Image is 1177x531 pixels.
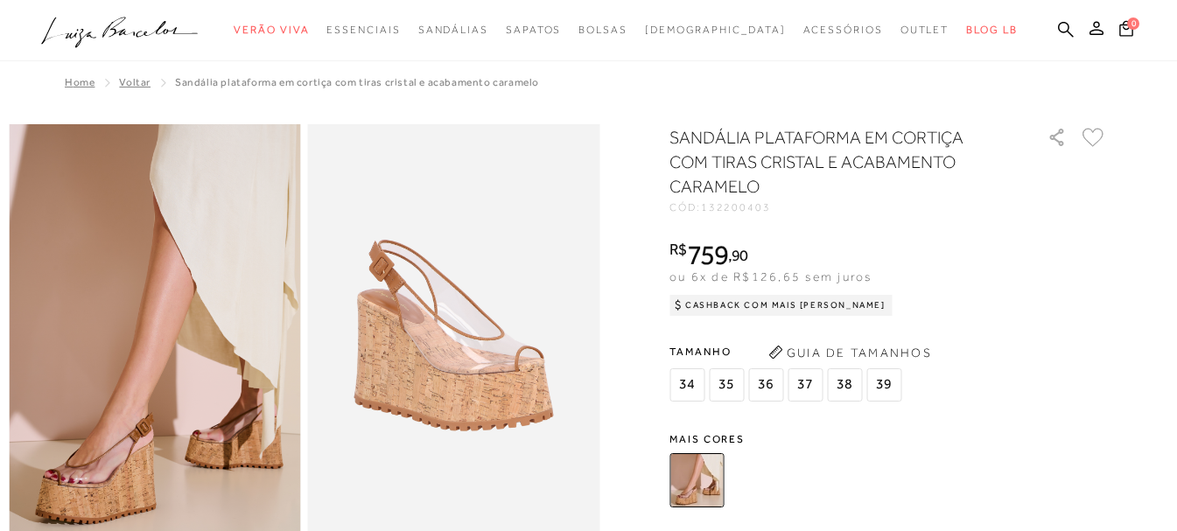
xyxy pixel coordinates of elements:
[762,339,937,367] button: Guia de Tamanhos
[119,76,151,88] a: Voltar
[966,24,1017,36] span: BLOG LB
[669,368,704,402] span: 34
[788,368,823,402] span: 37
[866,368,901,402] span: 39
[418,14,488,46] a: noSubCategoriesText
[732,246,748,264] span: 90
[234,14,309,46] a: noSubCategoriesText
[578,14,627,46] a: noSubCategoriesText
[669,339,906,365] span: Tamanho
[326,14,400,46] a: noSubCategoriesText
[827,368,862,402] span: 38
[645,14,786,46] a: noSubCategoriesText
[728,248,748,263] i: ,
[900,24,949,36] span: Outlet
[966,14,1017,46] a: BLOG LB
[1114,19,1138,43] button: 0
[506,14,561,46] a: noSubCategoriesText
[326,24,400,36] span: Essenciais
[669,125,998,199] h1: SANDÁLIA PLATAFORMA EM CORTIÇA COM TIRAS CRISTAL E ACABAMENTO CARAMELO
[578,24,627,36] span: Bolsas
[900,14,949,46] a: noSubCategoriesText
[701,201,771,213] span: 132200403
[669,202,1019,213] div: CÓD:
[1127,17,1139,30] span: 0
[669,453,724,507] img: SANDÁLIA PLATAFORMA EM CORTIÇA COM TIRAS CRISTAL E ACABAMENTO CARAMELO
[709,368,744,402] span: 35
[748,368,783,402] span: 36
[687,239,728,270] span: 759
[803,14,883,46] a: noSubCategoriesText
[506,24,561,36] span: Sapatos
[669,434,1107,444] span: Mais cores
[175,76,539,88] span: SANDÁLIA PLATAFORMA EM CORTIÇA COM TIRAS CRISTAL E ACABAMENTO CARAMELO
[669,295,893,316] div: Cashback com Mais [PERSON_NAME]
[234,24,309,36] span: Verão Viva
[669,269,872,283] span: ou 6x de R$126,65 sem juros
[645,24,786,36] span: [DEMOGRAPHIC_DATA]
[418,24,488,36] span: Sandálias
[803,24,883,36] span: Acessórios
[669,241,687,257] i: R$
[65,76,95,88] a: Home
